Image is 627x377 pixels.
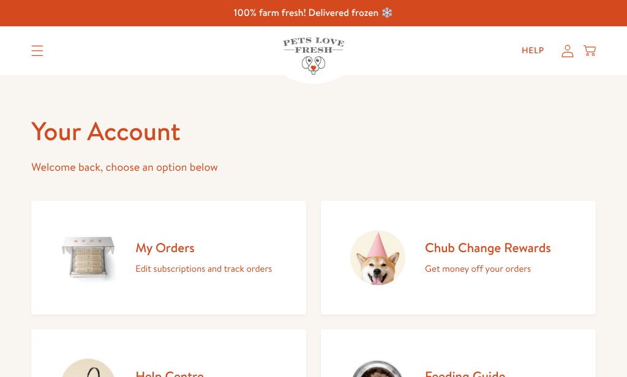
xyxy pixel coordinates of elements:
[31,158,596,177] p: Welcome back, choose an option below
[135,239,272,256] h2: My Orders
[425,261,551,277] p: Get money off your orders
[21,35,53,66] summary: Translation missing: en.sections.header.menu
[135,261,272,277] p: Edit subscriptions and track orders
[321,201,596,315] a: Chub Change Rewards Get money off your orders
[31,114,596,148] h1: Your Account
[512,39,554,63] a: Help
[283,37,344,75] img: Pets Love Fresh
[31,201,306,315] a: My Orders Edit subscriptions and track orders
[425,239,551,256] h2: Chub Change Rewards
